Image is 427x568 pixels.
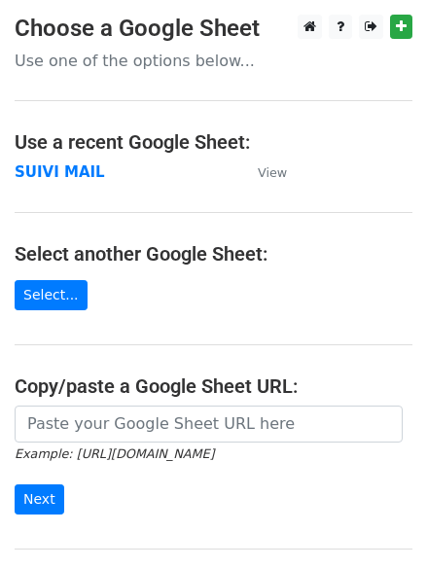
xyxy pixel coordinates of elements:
[15,51,412,71] p: Use one of the options below...
[15,15,412,43] h3: Choose a Google Sheet
[258,165,287,180] small: View
[15,242,412,266] h4: Select another Google Sheet:
[238,163,287,181] a: View
[15,280,88,310] a: Select...
[15,374,412,398] h4: Copy/paste a Google Sheet URL:
[15,130,412,154] h4: Use a recent Google Sheet:
[15,163,105,181] a: SUIVI MAIL
[15,446,214,461] small: Example: [URL][DOMAIN_NAME]
[15,484,64,515] input: Next
[15,406,403,443] input: Paste your Google Sheet URL here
